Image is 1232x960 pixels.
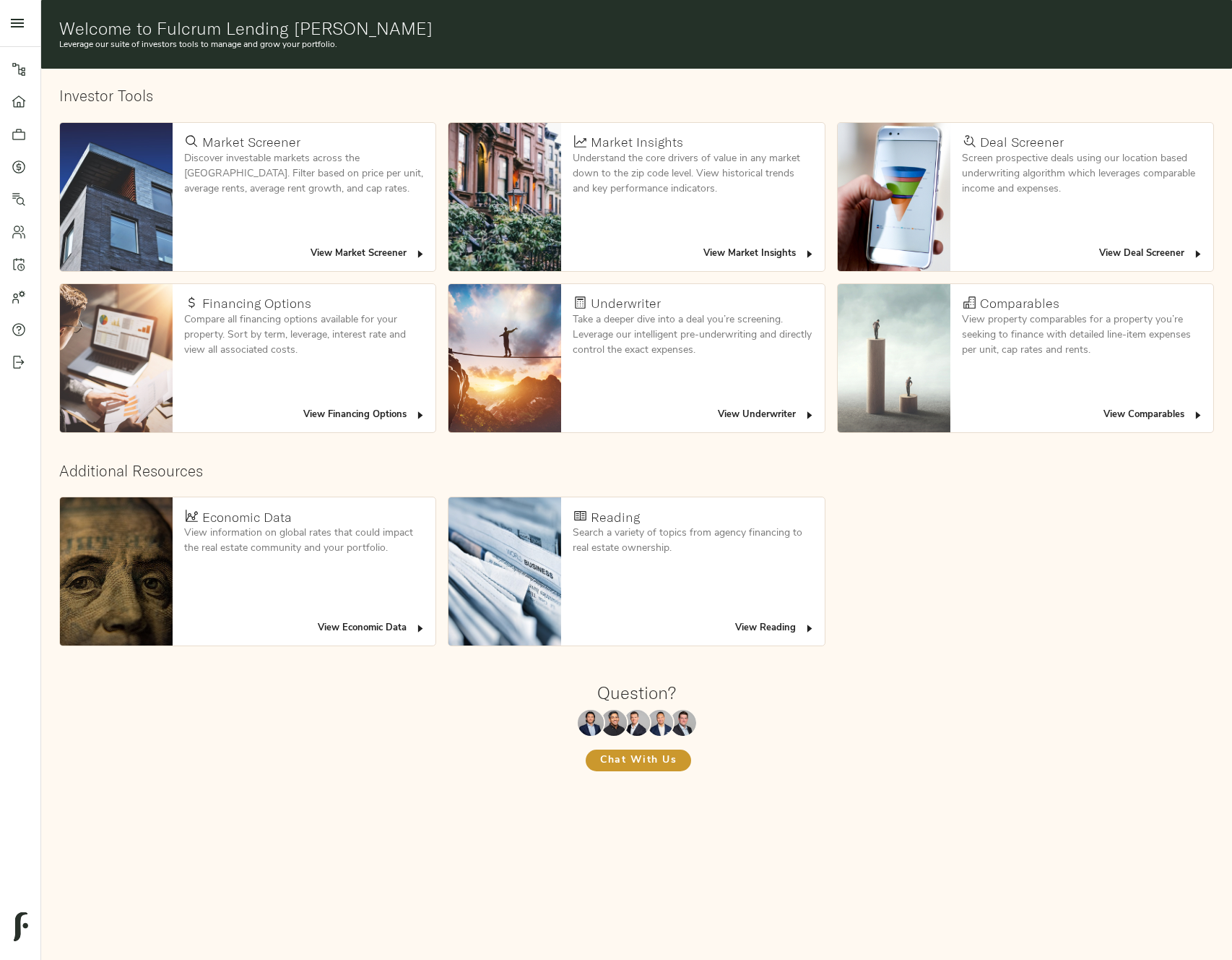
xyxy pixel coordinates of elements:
img: Financing Options [60,284,173,432]
img: Market Screener [60,123,173,271]
img: Economic Data [60,497,173,646]
span: View Underwriter [718,407,815,424]
h4: Deal Screener [980,134,1064,150]
img: Kenneth Mendonça [601,710,627,736]
h4: Reading [591,510,640,526]
h4: Market Insights [591,134,683,150]
p: Discover investable markets across the [GEOGRAPHIC_DATA]. Filter based on price per unit, average... [184,151,424,197]
img: Maxwell Wu [578,710,604,736]
span: View Reading [735,620,815,637]
button: View Economic Data [314,617,430,640]
button: View Underwriter [714,404,819,427]
p: View property comparables for a property you’re seeking to finance with detailed line-item expens... [962,312,1202,358]
button: View Financing Options [300,404,430,427]
img: Comparables [838,284,950,432]
p: Screen prospective deals using our location based underwriting algorithm which leverages comparab... [962,151,1202,197]
img: Justin Stamp [670,710,696,736]
button: View Deal Screener [1096,243,1207,265]
span: View Financing Options [303,407,426,424]
h2: Additional Resources [59,462,1214,480]
h4: Market Screener [202,134,300,150]
p: Leverage our suite of investors tools to manage and grow your portfolio. [59,38,1215,51]
p: Search a variety of topics from agency financing to real estate ownership. [573,526,812,556]
button: Chat With Us [586,750,691,771]
h4: Economic Data [202,510,292,526]
span: View Market Insights [703,246,815,262]
h4: Financing Options [202,296,311,312]
p: Compare all financing options available for your property. Sort by term, leverage, interest rate ... [184,312,424,358]
span: View Economic Data [318,620,426,637]
button: View Reading [732,617,819,640]
img: Richard Le [647,710,673,736]
img: Underwriter [448,284,561,432]
button: View Comparables [1100,404,1207,427]
img: Deal Screener [838,123,950,271]
span: View Deal Screener [1099,246,1204,262]
span: Chat With Us [600,752,677,770]
img: Market Insights [448,123,561,271]
h1: Welcome to Fulcrum Lending [PERSON_NAME] [59,18,1215,38]
h1: Question? [597,682,676,703]
p: Take a deeper dive into a deal you’re screening. Leverage our intelligent pre-underwriting and di... [573,312,812,358]
button: View Market Insights [700,243,819,265]
h2: Investor Tools [59,87,1214,105]
img: Reading [448,497,561,646]
img: Zach Frizzera [624,710,650,736]
span: View Market Screener [311,246,426,262]
h4: Comparables [980,296,1059,312]
span: View Comparables [1103,407,1204,424]
button: View Market Screener [307,243,430,265]
p: Understand the core drivers of value in any market down to the zip code level. View historical tr... [573,151,812,197]
h4: Underwriter [591,296,661,312]
p: View information on global rates that could impact the real estate community and your portfolio. [184,526,424,556]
